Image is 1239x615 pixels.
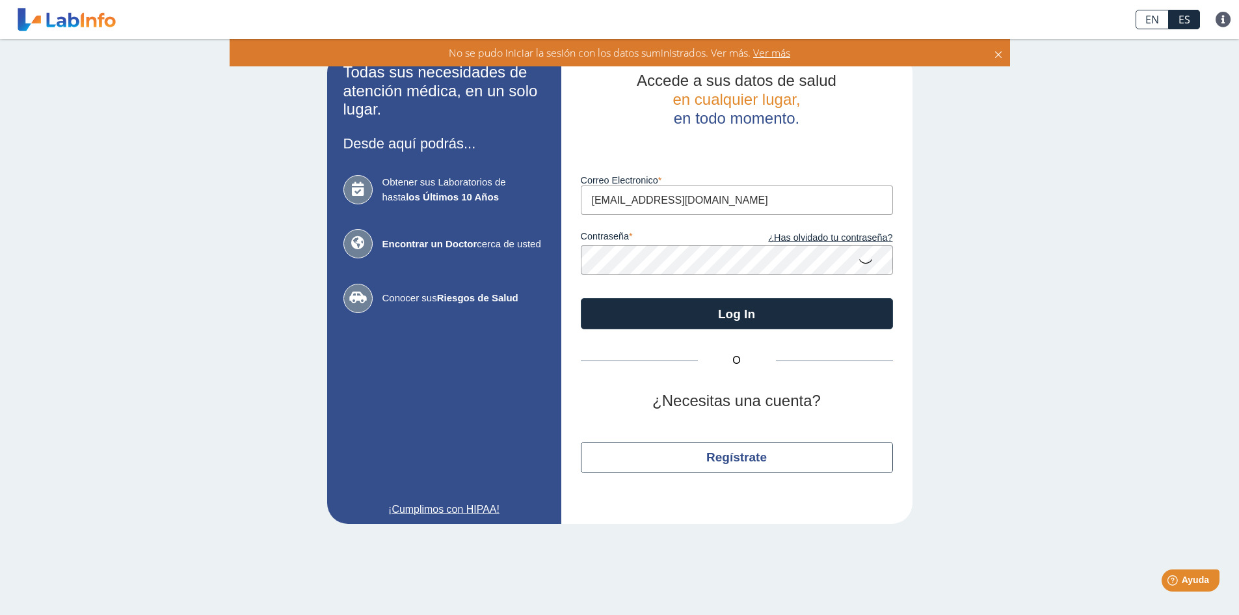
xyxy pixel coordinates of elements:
h3: Desde aquí podrás... [343,135,545,152]
button: Regístrate [581,442,893,473]
b: los Últimos 10 Años [406,191,499,202]
span: Conocer sus [382,291,545,306]
span: Ver más [751,46,790,60]
button: Log In [581,298,893,329]
b: Riesgos de Salud [437,292,518,303]
span: O [698,353,776,368]
a: ¡Cumplimos con HIPAA! [343,502,545,517]
label: contraseña [581,231,737,245]
span: en cualquier lugar, [673,90,800,108]
a: ¿Has olvidado tu contraseña? [737,231,893,245]
span: Obtener sus Laboratorios de hasta [382,175,545,204]
span: cerca de usted [382,237,545,252]
span: en todo momento. [674,109,799,127]
iframe: Help widget launcher [1123,564,1225,601]
a: EN [1136,10,1169,29]
label: Correo Electronico [581,175,893,185]
a: ES [1169,10,1200,29]
h2: ¿Necesitas una cuenta? [581,392,893,411]
b: Encontrar un Doctor [382,238,477,249]
h2: Todas sus necesidades de atención médica, en un solo lugar. [343,63,545,119]
span: No se pudo iniciar la sesión con los datos suministrados. Ver más. [449,46,751,60]
span: Accede a sus datos de salud [637,72,836,89]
